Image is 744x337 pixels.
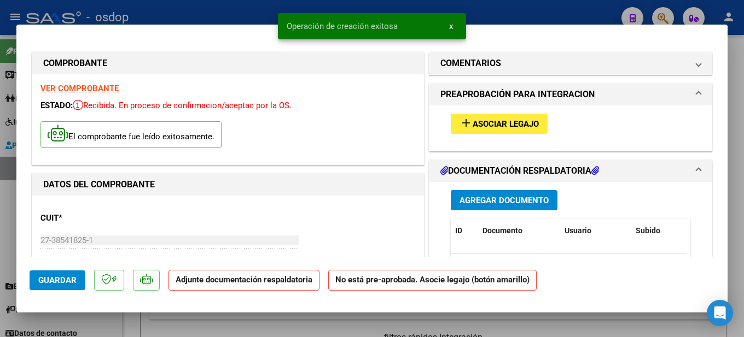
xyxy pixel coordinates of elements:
[429,84,712,105] mat-expansion-panel-header: PREAPROBACIÓN PARA INTEGRACION
[38,275,77,285] span: Guardar
[40,121,222,148] p: El comprobante fue leído exitosamente.
[451,219,478,243] datatable-header-cell: ID
[429,105,712,151] div: PREAPROBACIÓN PARA INTEGRACION
[451,190,557,210] button: Agregar Documento
[707,300,733,326] div: Open Intercom Messenger
[40,100,73,110] span: ESTADO:
[43,58,107,68] strong: COMPROBANTE
[686,219,741,243] datatable-header-cell: Acción
[43,179,155,190] strong: DATOS DEL COMPROBANTE
[636,226,660,235] span: Subido
[429,52,712,74] mat-expansion-panel-header: COMENTARIOS
[565,226,591,235] span: Usuario
[631,219,686,243] datatable-header-cell: Subido
[483,226,522,235] span: Documento
[40,84,119,93] a: VER COMPROBANTE
[73,100,292,110] span: Recibida. En proceso de confirmacion/aceptac por la OS.
[287,21,398,32] span: Operación de creación exitosa
[176,275,312,285] strong: Adjunte documentación respaldatoria
[560,219,631,243] datatable-header-cell: Usuario
[460,196,549,205] span: Agregar Documento
[455,226,462,235] span: ID
[429,160,712,182] mat-expansion-panel-header: DOCUMENTACIÓN RESPALDATORIA
[473,119,539,129] span: Asociar Legajo
[440,88,595,101] h1: PREAPROBACIÓN PARA INTEGRACION
[40,212,153,224] p: CUIT
[451,114,548,134] button: Asociar Legajo
[440,16,462,36] button: x
[478,219,560,243] datatable-header-cell: Documento
[440,164,599,178] h1: DOCUMENTACIÓN RESPALDATORIA
[451,254,687,281] div: No data to display
[449,21,453,31] span: x
[440,57,501,70] h1: COMENTARIOS
[30,270,85,290] button: Guardar
[328,270,537,291] strong: No está pre-aprobada. Asocie legajo (botón amarillo)
[460,116,473,129] mat-icon: add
